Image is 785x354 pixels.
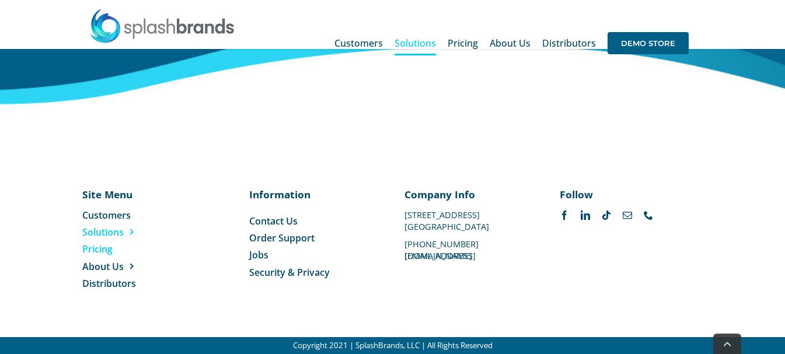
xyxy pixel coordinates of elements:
[334,38,383,48] span: Customers
[249,215,381,279] nav: Menu
[448,6,478,80] a: Pricing
[249,266,381,279] a: Security & Privacy
[82,209,131,222] span: Customers
[249,248,381,261] a: Jobs
[581,211,590,220] a: linkedin
[82,209,166,290] nav: Menu
[249,266,330,279] span: Security & Privacy
[249,187,381,201] p: Information
[82,277,136,290] span: Distributors
[82,243,113,255] span: Pricing
[249,215,298,227] span: Contact Us
[448,38,478,48] span: Pricing
[395,38,436,48] span: Solutions
[623,211,632,220] a: mail
[334,6,383,80] a: Customers
[542,6,596,80] a: Distributors
[82,187,166,201] p: Site Menu
[490,38,531,48] span: About Us
[334,6,689,80] nav: Main Menu Sticky
[404,187,536,201] p: Company Info
[608,6,689,80] a: DEMO STORE
[560,211,569,220] a: facebook
[560,187,691,201] p: Follow
[644,211,653,220] a: phone
[82,277,166,290] a: Distributors
[89,8,235,43] img: SplashBrands.com Logo
[249,215,381,227] a: Contact Us
[542,38,596,48] span: Distributors
[249,248,268,261] span: Jobs
[249,232,315,244] span: Order Support
[249,232,381,244] a: Order Support
[82,243,166,255] a: Pricing
[608,32,689,54] span: DEMO STORE
[82,226,124,239] span: Solutions
[82,260,124,273] span: About Us
[82,209,166,222] a: Customers
[602,211,611,220] a: tiktok
[82,260,166,273] a: About Us
[82,226,166,239] a: Solutions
